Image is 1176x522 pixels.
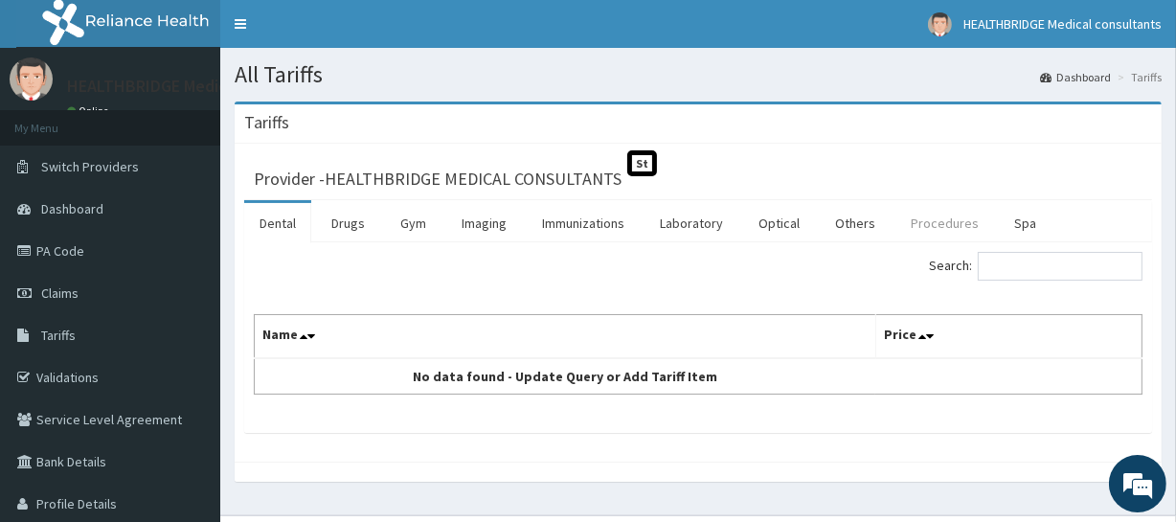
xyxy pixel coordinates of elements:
th: Price [875,315,1142,359]
a: Immunizations [527,203,640,243]
img: User Image [928,12,952,36]
a: Others [820,203,891,243]
span: Dashboard [41,200,103,217]
a: Gym [385,203,441,243]
h1: All Tariffs [235,62,1162,87]
td: No data found - Update Query or Add Tariff Item [255,358,876,395]
a: Dashboard [1040,69,1111,85]
a: Laboratory [645,203,738,243]
a: Online [67,104,113,118]
p: HEALTHBRIDGE Medical consultants [67,78,334,95]
a: Imaging [446,203,522,243]
a: Dental [244,203,311,243]
label: Search: [929,252,1142,281]
a: Drugs [316,203,380,243]
span: Claims [41,284,79,302]
h3: Tariffs [244,114,289,131]
th: Name [255,315,876,359]
li: Tariffs [1113,69,1162,85]
span: St [627,150,657,176]
span: HEALTHBRIDGE Medical consultants [963,15,1162,33]
a: Optical [743,203,815,243]
input: Search: [978,252,1142,281]
img: User Image [10,57,53,101]
span: Tariffs [41,327,76,344]
span: Switch Providers [41,158,139,175]
a: Procedures [895,203,994,243]
a: Spa [999,203,1052,243]
h3: Provider - HEALTHBRIDGE MEDICAL CONSULTANTS [254,170,622,188]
